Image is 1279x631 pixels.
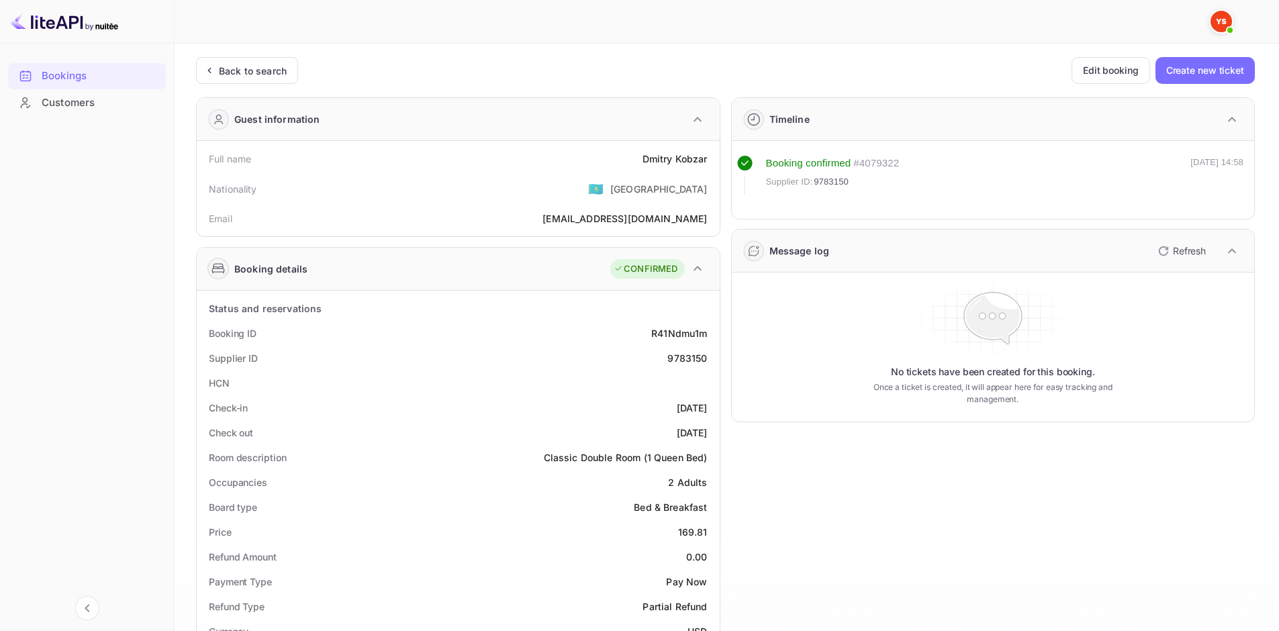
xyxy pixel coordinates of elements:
div: Customers [42,95,159,111]
div: Pay Now [666,575,707,589]
div: [DATE] [677,426,708,440]
div: Bed & Breakfast [634,500,707,514]
div: Booking confirmed [766,156,851,171]
div: Booking ID [209,326,256,340]
div: [DATE] [677,401,708,415]
div: Classic Double Room (1 Queen Bed) [544,450,708,465]
div: Email [209,211,232,226]
div: [GEOGRAPHIC_DATA] [610,182,708,196]
a: Customers [8,90,166,115]
div: Supplier ID [209,351,258,365]
div: [DATE] 14:58 [1190,156,1243,195]
div: # 4079322 [853,156,899,171]
div: Refund Amount [209,550,277,564]
img: Yandex Support [1211,11,1232,32]
div: CONFIRMED [614,262,677,276]
div: Customers [8,90,166,116]
p: Refresh [1173,244,1206,258]
div: Room description [209,450,286,465]
div: Dmitry Kobzar [643,152,708,166]
button: Create new ticket [1155,57,1255,84]
div: Guest information [234,112,320,126]
div: Status and reservations [209,301,322,315]
div: Partial Refund [643,599,707,614]
div: Occupancies [209,475,267,489]
div: Board type [209,500,257,514]
div: Nationality [209,182,257,196]
div: 0.00 [686,550,708,564]
div: 169.81 [678,525,708,539]
span: 9783150 [814,175,849,189]
p: No tickets have been created for this booking. [891,365,1095,379]
span: Supplier ID: [766,175,813,189]
a: Bookings [8,63,166,88]
div: Timeline [769,112,810,126]
p: Once a ticket is created, it will appear here for easy tracking and management. [852,381,1133,405]
div: 2 Adults [668,475,707,489]
span: United States [588,177,604,201]
div: Back to search [219,64,287,78]
div: Message log [769,244,830,258]
div: Check out [209,426,253,440]
div: Booking details [234,262,307,276]
button: Refresh [1150,240,1211,262]
div: Price [209,525,232,539]
div: Bookings [8,63,166,89]
div: Check-in [209,401,248,415]
div: Bookings [42,68,159,84]
div: HCN [209,376,230,390]
div: Refund Type [209,599,265,614]
div: [EMAIL_ADDRESS][DOMAIN_NAME] [542,211,707,226]
div: 9783150 [667,351,707,365]
button: Edit booking [1072,57,1150,84]
button: Collapse navigation [75,596,99,620]
img: LiteAPI logo [11,11,118,32]
div: R41Ndmu1m [651,326,707,340]
div: Full name [209,152,251,166]
div: Payment Type [209,575,272,589]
